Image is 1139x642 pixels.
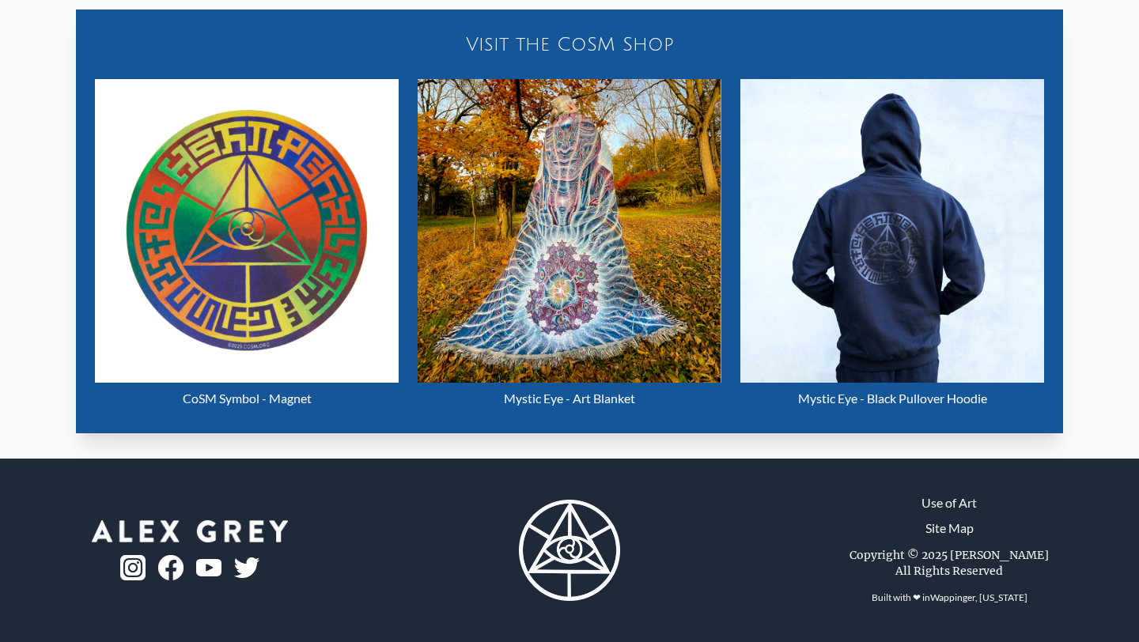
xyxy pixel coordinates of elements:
img: CoSM Symbol - Magnet [95,79,399,383]
div: CoSM Symbol - Magnet [95,383,399,414]
div: Copyright © 2025 [PERSON_NAME] [850,547,1049,563]
img: Mystic Eye - Art Blanket [418,79,721,383]
img: twitter-logo.png [234,557,259,578]
div: Built with ❤ in [865,585,1034,610]
img: ig-logo.png [120,555,146,580]
a: Site Map [925,519,974,538]
a: Visit the CoSM Shop [85,19,1054,70]
a: Wappinger, [US_STATE] [930,591,1027,603]
div: All Rights Reserved [895,563,1003,579]
img: youtube-logo.png [196,559,221,577]
div: Mystic Eye - Black Pullover Hoodie [740,383,1044,414]
a: Mystic Eye - Black Pullover Hoodie [740,79,1044,414]
img: Mystic Eye - Black Pullover Hoodie [740,79,1044,383]
a: Mystic Eye - Art Blanket [418,79,721,414]
div: Mystic Eye - Art Blanket [418,383,721,414]
a: CoSM Symbol - Magnet [95,79,399,414]
img: fb-logo.png [158,555,184,580]
a: Use of Art [921,493,977,512]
